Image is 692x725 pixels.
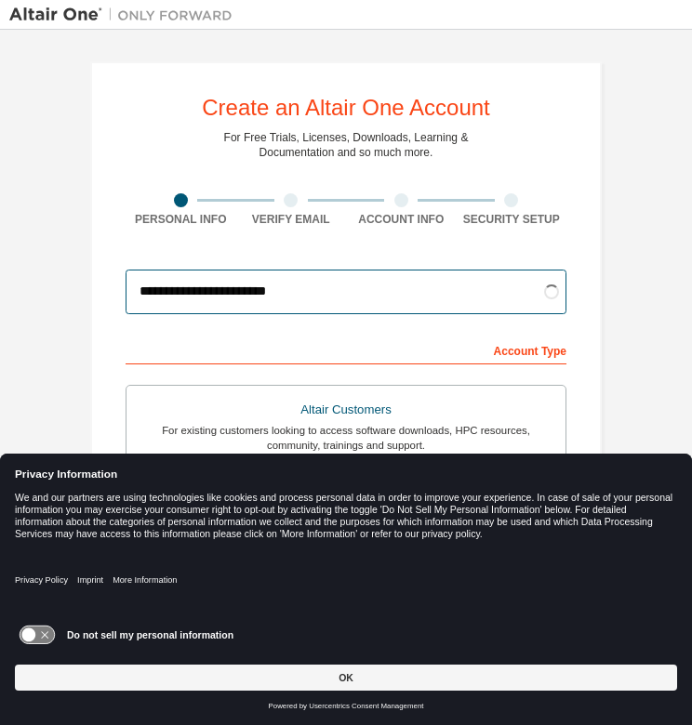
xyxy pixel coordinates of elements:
div: Altair Customers [138,397,554,423]
img: Altair One [9,6,242,24]
div: Create an Altair One Account [202,97,490,119]
div: For existing customers looking to access software downloads, HPC resources, community, trainings ... [138,423,554,453]
div: Account Info [346,212,457,227]
div: Account Type [126,335,566,364]
div: Verify Email [236,212,347,227]
div: Personal Info [126,212,236,227]
div: For Free Trials, Licenses, Downloads, Learning & Documentation and so much more. [224,130,469,160]
div: Security Setup [457,212,567,227]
